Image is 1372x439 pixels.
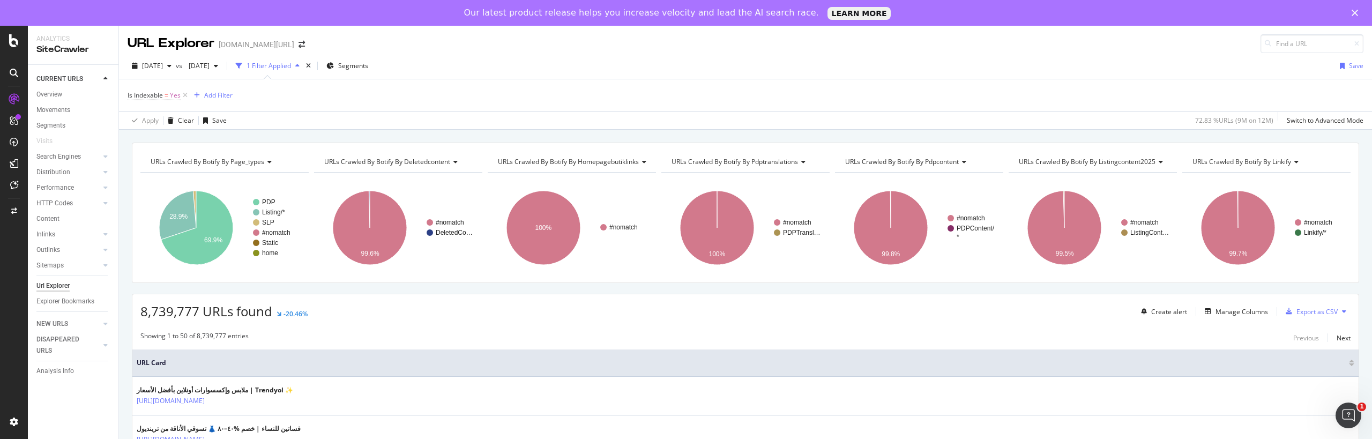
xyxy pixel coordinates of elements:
div: Visits [36,136,53,147]
div: Create alert [1151,307,1187,316]
text: PDPTransl… [783,229,821,236]
div: DISAPPEARED URLS [36,334,91,356]
div: Movements [36,105,70,116]
div: Previous [1293,333,1319,343]
text: #nomatch [609,224,638,231]
button: Create alert [1137,303,1187,320]
h4: URLs Crawled By Botify By pdptranslations [669,153,820,170]
div: Add Filter [204,91,233,100]
a: NEW URLS [36,318,100,330]
div: -20.46% [284,309,308,318]
a: Url Explorer [36,280,111,292]
div: [DOMAIN_NAME][URL] [219,39,294,50]
div: Explorer Bookmarks [36,296,94,307]
span: vs [176,61,184,70]
div: Search Engines [36,151,81,162]
div: Apply [142,116,159,125]
div: Save [1349,61,1363,70]
a: Segments [36,120,111,131]
h4: URLs Crawled By Botify By page_types [148,153,299,170]
div: ملابس وإكسسوارات أونلاين بأفضل الأسعار | Trendyol ✨ [137,385,293,395]
text: Linkify/* [1304,229,1326,236]
a: Content [36,213,111,225]
text: 99.8% [882,250,900,258]
text: #nomatch [957,214,985,222]
h4: URLs Crawled By Botify By deletedcontent [322,153,473,170]
div: Our latest product release helps you increase velocity and lead the AI search race. [464,8,819,18]
div: arrow-right-arrow-left [299,41,305,48]
button: Apply [128,112,159,129]
input: Find a URL [1261,34,1363,53]
text: SLP [262,219,274,226]
text: home [262,249,278,257]
div: Close [1352,10,1362,16]
svg: A chart. [835,181,1003,274]
text: 69.9% [204,236,222,244]
h4: URLs Crawled By Botify By pdpcontent [843,153,994,170]
div: Segments [36,120,65,131]
span: URL Card [137,358,1346,368]
div: Distribution [36,167,70,178]
div: Outlinks [36,244,60,256]
button: 1 Filter Applied [232,57,304,75]
svg: A chart. [488,181,656,274]
span: URLs Crawled By Botify By homepagebutiklinks [498,157,639,166]
text: 99.7% [1229,250,1247,257]
div: Manage Columns [1216,307,1268,316]
button: Export as CSV [1281,303,1338,320]
div: Sitemaps [36,260,64,271]
button: Next [1337,331,1351,344]
iframe: Intercom live chat [1336,403,1361,428]
a: Explorer Bookmarks [36,296,111,307]
a: Visits [36,136,63,147]
span: URLs Crawled By Botify By deletedcontent [324,157,450,166]
div: Analysis Info [36,366,74,377]
button: Add Filter [190,89,233,102]
text: #nomatch [262,229,290,236]
div: 1 Filter Applied [247,61,291,70]
a: Analysis Info [36,366,111,377]
div: URL Explorer [128,34,214,53]
h4: URLs Crawled By Botify By linkify [1190,153,1341,170]
div: A chart. [661,181,830,274]
h4: URLs Crawled By Botify By listingcontent2025 [1017,153,1172,170]
text: 28.9% [169,213,188,220]
text: PDPContent/ [957,225,995,232]
text: Listing/* [262,209,285,216]
a: Distribution [36,167,100,178]
div: NEW URLS [36,318,68,330]
div: Next [1337,333,1351,343]
span: 2025 Jul. 11th [184,61,210,70]
span: Is Indexable [128,91,163,100]
text: 99.6% [361,250,379,257]
text: PDP [262,198,275,206]
span: = [165,91,168,100]
text: 99.5% [1056,250,1074,257]
div: Analytics [36,34,110,43]
button: Switch to Advanced Mode [1282,112,1363,129]
div: 72.83 % URLs ( 9M on 12M ) [1195,116,1273,125]
a: Performance [36,182,100,194]
button: Save [1336,57,1363,75]
div: Clear [178,116,194,125]
svg: A chart. [1009,181,1177,274]
div: Url Explorer [36,280,70,292]
button: [DATE] [184,57,222,75]
svg: A chart. [140,181,309,274]
span: URLs Crawled By Botify By pdptranslations [672,157,798,166]
svg: A chart. [314,181,482,274]
div: Overview [36,89,62,100]
a: HTTP Codes [36,198,100,209]
div: CURRENT URLS [36,73,83,85]
h4: URLs Crawled By Botify By homepagebutiklinks [496,153,655,170]
span: URLs Crawled By Botify By page_types [151,157,264,166]
button: Save [199,112,227,129]
a: Movements [36,105,111,116]
div: HTTP Codes [36,198,73,209]
span: 2025 Aug. 8th [142,61,163,70]
button: Segments [322,57,372,75]
div: Showing 1 to 50 of 8,739,777 entries [140,331,249,344]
